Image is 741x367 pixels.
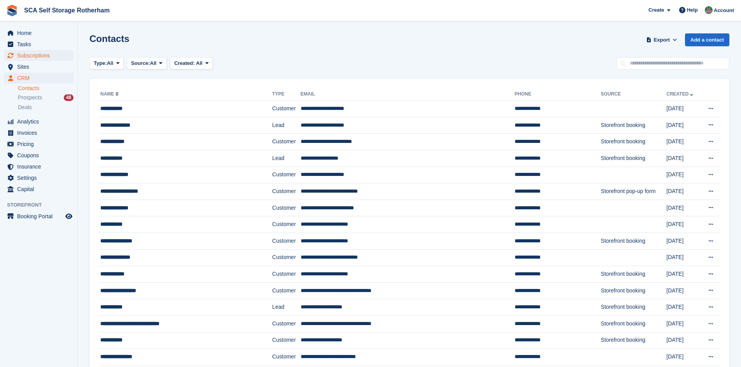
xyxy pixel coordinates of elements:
td: Customer [272,249,301,266]
span: Created: [174,60,195,66]
td: [DATE] [666,101,701,117]
td: [DATE] [666,167,701,183]
span: All [107,59,114,67]
a: Preview store [64,212,74,221]
td: Lead [272,299,301,316]
td: [DATE] [666,117,701,134]
a: menu [4,184,74,195]
a: menu [4,73,74,83]
span: All [150,59,157,67]
span: Sites [17,61,64,72]
a: Deals [18,103,74,111]
button: Type: All [89,57,124,70]
th: Phone [515,88,601,101]
td: [DATE] [666,150,701,167]
span: CRM [17,73,64,83]
a: SCA Self Storage Rotherham [21,4,113,17]
span: Tasks [17,39,64,50]
td: [DATE] [666,134,701,150]
td: Storefront pop-up form [601,183,667,200]
td: Customer [272,349,301,365]
a: menu [4,61,74,72]
h1: Contacts [89,33,130,44]
span: Settings [17,172,64,183]
td: Customer [272,233,301,249]
td: [DATE] [666,332,701,349]
span: Source: [131,59,150,67]
td: Lead [272,117,301,134]
td: [DATE] [666,282,701,299]
td: [DATE] [666,200,701,216]
td: Customer [272,134,301,150]
span: All [196,60,203,66]
td: Customer [272,200,301,216]
td: Storefront booking [601,233,667,249]
td: [DATE] [666,216,701,233]
th: Type [272,88,301,101]
td: Storefront booking [601,266,667,283]
td: [DATE] [666,249,701,266]
span: Storefront [7,201,77,209]
a: menu [4,211,74,222]
td: [DATE] [666,183,701,200]
img: stora-icon-8386f47178a22dfd0bd8f6a31ec36ba5ce8667c1dd55bd0f319d3a0aa187defe.svg [6,5,18,16]
td: [DATE] [666,315,701,332]
a: Add a contact [685,33,729,46]
a: menu [4,139,74,150]
span: Export [654,36,670,44]
button: Export [645,33,679,46]
td: Storefront booking [601,150,667,167]
img: Sarah Race [705,6,713,14]
span: Insurance [17,161,64,172]
td: [DATE] [666,233,701,249]
td: Storefront booking [601,332,667,349]
a: menu [4,39,74,50]
td: Customer [272,332,301,349]
span: Invoices [17,127,64,138]
td: [DATE] [666,349,701,365]
a: menu [4,150,74,161]
a: menu [4,161,74,172]
span: Analytics [17,116,64,127]
span: Account [714,7,734,14]
a: menu [4,50,74,61]
td: Customer [272,183,301,200]
span: Create [648,6,664,14]
td: Customer [272,216,301,233]
td: Customer [272,282,301,299]
a: menu [4,172,74,183]
a: Contacts [18,85,74,92]
td: Storefront booking [601,299,667,316]
td: Storefront booking [601,315,667,332]
td: Storefront booking [601,134,667,150]
td: Customer [272,315,301,332]
span: Pricing [17,139,64,150]
span: Subscriptions [17,50,64,61]
td: [DATE] [666,299,701,316]
th: Email [301,88,515,101]
td: Storefront booking [601,282,667,299]
span: Home [17,28,64,38]
td: Lead [272,150,301,167]
span: Coupons [17,150,64,161]
button: Source: All [127,57,167,70]
a: menu [4,116,74,127]
th: Source [601,88,667,101]
span: Capital [17,184,64,195]
a: Name [100,91,120,97]
span: Booking Portal [17,211,64,222]
td: Customer [272,101,301,117]
td: [DATE] [666,266,701,283]
span: Help [687,6,698,14]
span: Prospects [18,94,42,101]
a: menu [4,127,74,138]
button: Created: All [170,57,213,70]
div: 48 [64,94,74,101]
td: Storefront booking [601,117,667,134]
a: menu [4,28,74,38]
a: Created [666,91,695,97]
td: Customer [272,266,301,283]
a: Prospects 48 [18,94,74,102]
span: Type: [94,59,107,67]
td: Customer [272,167,301,183]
